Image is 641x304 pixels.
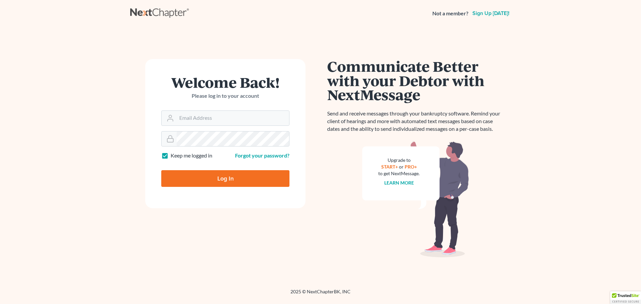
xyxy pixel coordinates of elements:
[177,111,289,125] input: Email Address
[432,10,468,17] strong: Not a member?
[378,157,420,164] div: Upgrade to
[471,11,511,16] a: Sign up [DATE]!
[362,141,469,258] img: nextmessage_bg-59042aed3d76b12b5cd301f8e5b87938c9018125f34e5fa2b7a6b67550977c72.svg
[399,164,404,170] span: or
[130,288,511,300] div: 2025 © NextChapterBK, INC
[171,152,212,160] label: Keep me logged in
[405,164,417,170] a: PRO+
[327,59,504,102] h1: Communicate Better with your Debtor with NextMessage
[161,75,289,89] h1: Welcome Back!
[381,164,398,170] a: START+
[384,180,414,186] a: Learn more
[378,170,420,177] div: to get NextMessage.
[235,152,289,159] a: Forgot your password?
[327,110,504,133] p: Send and receive messages through your bankruptcy software. Remind your client of hearings and mo...
[610,291,641,304] div: TrustedSite Certified
[161,92,289,100] p: Please log in to your account
[161,170,289,187] input: Log In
